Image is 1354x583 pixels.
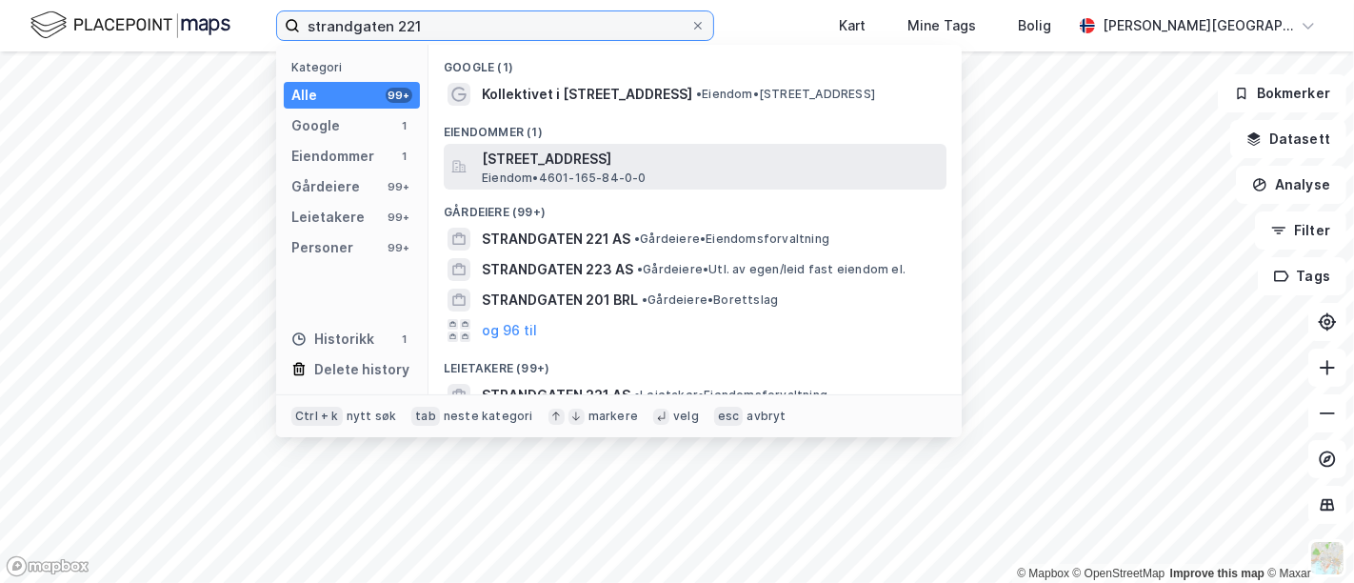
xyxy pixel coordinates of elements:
div: 99+ [386,179,412,194]
span: • [642,292,647,307]
span: STRANDGATEN 201 BRL [482,289,638,312]
div: 1 [397,118,412,133]
span: Eiendom • 4601-165-84-0-0 [482,171,647,186]
img: logo.f888ab2527a4732fd821a326f86c7f29.svg [30,9,230,42]
input: Søk på adresse, matrikkel, gårdeiere, leietakere eller personer [300,11,690,40]
div: 99+ [386,210,412,225]
div: [PERSON_NAME][GEOGRAPHIC_DATA] [1103,14,1293,37]
iframe: Chat Widget [1259,492,1354,583]
div: Delete history [314,358,409,381]
span: • [634,231,640,246]
div: Historikk [291,328,374,351]
button: Bokmerker [1218,74,1346,112]
div: 99+ [386,88,412,103]
span: [STREET_ADDRESS] [482,148,939,171]
div: 1 [397,332,412,347]
div: Gårdeiere [291,175,360,198]
span: • [637,262,643,276]
div: 1 [397,149,412,164]
div: Gårdeiere (99+) [428,190,962,224]
div: Ctrl + k [291,407,343,426]
span: Gårdeiere • Utl. av egen/leid fast eiendom el. [637,262,906,277]
span: Leietaker • Eiendomsforvaltning [634,388,827,403]
div: Leietakere [291,206,365,229]
span: Eiendom • [STREET_ADDRESS] [696,87,875,102]
span: Gårdeiere • Eiendomsforvaltning [634,231,829,247]
div: Bolig [1018,14,1051,37]
span: Kollektivet i [STREET_ADDRESS] [482,83,692,106]
a: Mapbox [1017,567,1069,580]
button: Tags [1258,257,1346,295]
button: og 96 til [482,319,537,342]
a: Improve this map [1170,567,1264,580]
div: esc [714,407,744,426]
div: Kart [839,14,866,37]
div: nytt søk [347,409,397,424]
span: STRANDGATEN 221 AS [482,228,630,251]
div: Alle [291,84,317,107]
div: Personer [291,236,353,259]
span: • [634,388,640,402]
div: Google (1) [428,45,962,79]
div: Mine Tags [907,14,976,37]
button: Analyse [1236,166,1346,204]
a: Mapbox homepage [6,555,90,577]
span: Gårdeiere • Borettslag [642,292,778,308]
span: STRANDGATEN 221 AS [482,384,630,407]
div: neste kategori [444,409,533,424]
div: Leietakere (99+) [428,346,962,380]
div: Eiendommer [291,145,374,168]
span: STRANDGATEN 223 AS [482,258,633,281]
div: Eiendommer (1) [428,110,962,144]
span: • [696,87,702,101]
button: Filter [1255,211,1346,250]
div: tab [411,407,440,426]
div: velg [673,409,699,424]
div: Kategori [291,60,420,74]
div: avbryt [747,409,786,424]
div: Google [291,114,340,137]
button: Datasett [1230,120,1346,158]
div: 99+ [386,240,412,255]
a: OpenStreetMap [1073,567,1165,580]
div: markere [588,409,638,424]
